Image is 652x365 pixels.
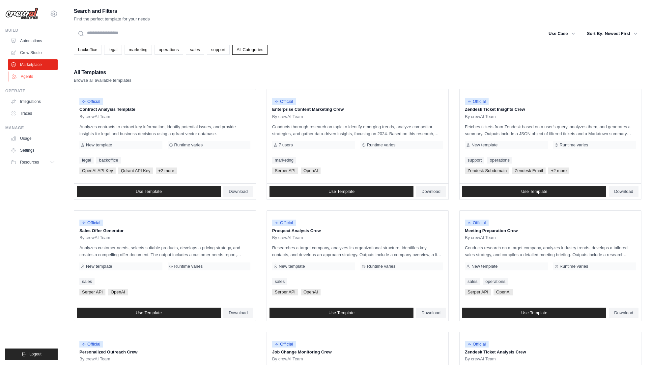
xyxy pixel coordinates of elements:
span: By crewAI Team [465,356,496,362]
span: Serper API [79,289,105,295]
span: Use Template [521,189,547,194]
a: sales [465,278,480,285]
span: Use Template [136,310,162,316]
a: Agents [9,71,58,82]
span: Zendesk Subdomain [465,167,509,174]
p: Zendesk Ticket Analysis Crew [465,349,636,355]
span: Official [272,341,296,348]
span: Download [614,310,633,316]
a: Use Template [462,186,606,197]
p: Browse all available templates [74,77,131,84]
span: Use Template [136,189,162,194]
span: Serper API [272,289,298,295]
a: Use Template [462,308,606,318]
span: New template [86,264,112,269]
span: By crewAI Team [79,235,110,240]
a: Crew Studio [8,47,58,58]
span: Runtime varies [560,142,588,148]
p: Researches a target company, analyzes its organizational structure, identifies key contacts, and ... [272,244,443,258]
a: Download [416,308,446,318]
p: Fetches tickets from Zendesk based on a user's query, analyzes them, and generates a summary. Out... [465,123,636,137]
a: Use Template [269,308,413,318]
span: Official [272,98,296,105]
a: support [465,157,484,164]
span: By crewAI Team [465,235,496,240]
span: Official [79,220,103,226]
span: Runtime varies [367,264,396,269]
p: Find the perfect template for your needs [74,16,150,22]
a: Usage [8,133,58,144]
p: Zendesk Ticket Insights Crew [465,106,636,113]
a: sales [79,278,95,285]
a: Use Template [77,186,221,197]
p: Contract Analysis Template [79,106,250,113]
span: By crewAI Team [272,114,303,119]
span: Official [272,220,296,226]
span: OpenAI [494,289,513,295]
span: Use Template [328,189,354,194]
p: Sales Offer Generator [79,228,250,234]
span: Runtime varies [174,264,203,269]
span: +2 more [548,167,569,174]
span: 7 users [279,142,293,148]
a: Download [223,308,253,318]
span: By crewAI Team [272,356,303,362]
button: Logout [5,349,58,360]
span: New template [86,142,112,148]
span: OpenAI [301,289,321,295]
a: operations [483,278,508,285]
span: +2 more [156,167,177,174]
span: By crewAI Team [465,114,496,119]
span: Official [465,98,489,105]
span: Use Template [521,310,547,316]
img: Logo [5,8,38,20]
span: By crewAI Team [79,356,110,362]
span: Official [465,341,489,348]
a: sales [272,278,287,285]
span: Download [614,189,633,194]
a: Marketplace [8,59,58,70]
a: Integrations [8,96,58,107]
a: Download [609,308,638,318]
span: Download [229,310,248,316]
p: Analyzes customer needs, selects suitable products, develops a pricing strategy, and creates a co... [79,244,250,258]
p: Personalized Outreach Crew [79,349,250,355]
div: Operate [5,88,58,94]
span: OpenAI [301,167,321,174]
a: Download [223,186,253,197]
span: OpenAI API Key [79,167,116,174]
p: Meeting Preparation Crew [465,228,636,234]
a: Download [609,186,638,197]
p: Analyzes contracts to extract key information, identify potential issues, and provide insights fo... [79,123,250,137]
span: By crewAI Team [79,114,110,119]
p: Conducts research on a target company, analyzes industry trends, develops a tailored sales strate... [465,244,636,258]
a: Automations [8,36,58,46]
span: Runtime varies [367,142,396,148]
span: Runtime varies [174,142,203,148]
p: Conducts thorough research on topic to identify emerging trends, analyze competitor strategies, a... [272,123,443,137]
a: Use Template [269,186,413,197]
span: Logout [29,351,42,357]
span: New template [471,142,497,148]
a: Download [416,186,446,197]
span: Official [465,220,489,226]
p: Enterprise Content Marketing Crew [272,106,443,113]
span: Runtime varies [560,264,588,269]
span: Download [229,189,248,194]
span: Use Template [328,310,354,316]
div: Manage [5,125,58,131]
div: Build [5,28,58,33]
a: backoffice [96,157,121,164]
a: legal [104,45,122,55]
a: backoffice [74,45,101,55]
span: By crewAI Team [272,235,303,240]
a: marketing [272,157,296,164]
span: Resources [20,160,39,165]
button: Sort By: Newest First [583,28,641,40]
a: operations [487,157,512,164]
a: operations [155,45,183,55]
span: Official [79,341,103,348]
a: Use Template [77,308,221,318]
a: support [207,45,230,55]
p: Prospect Analysis Crew [272,228,443,234]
